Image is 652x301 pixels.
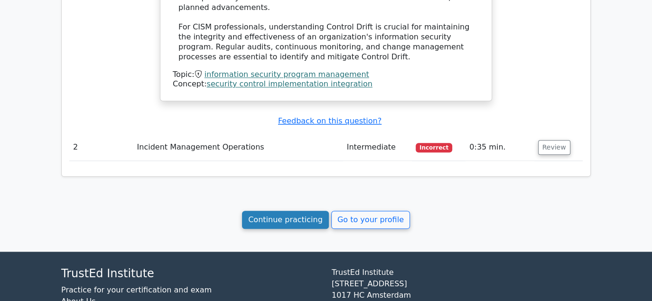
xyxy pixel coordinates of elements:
button: Review [538,140,570,155]
div: Topic: [173,70,479,80]
h4: TrustEd Institute [61,267,320,281]
td: Intermediate [343,134,412,161]
td: 2 [69,134,133,161]
a: information security program management [205,70,369,79]
a: Continue practicing [242,211,329,229]
td: 0:35 min. [466,134,534,161]
a: Go to your profile [331,211,410,229]
a: Feedback on this question? [278,116,382,125]
div: Concept: [173,79,479,89]
a: Practice for your certification and exam [61,285,212,294]
span: Incorrect [416,143,452,152]
td: Incident Management Operations [133,134,343,161]
a: security control implementation integration [207,79,373,88]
